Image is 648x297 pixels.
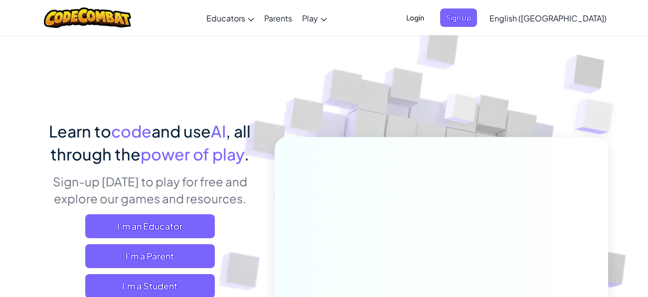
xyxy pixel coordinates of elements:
[85,214,215,238] a: I'm an Educator
[44,7,131,28] img: CodeCombat logo
[489,13,607,23] span: English ([GEOGRAPHIC_DATA])
[141,144,244,164] span: power of play
[440,8,477,27] button: Sign Up
[259,4,297,31] a: Parents
[426,74,497,148] img: Overlap cubes
[302,13,318,23] span: Play
[49,121,111,141] span: Learn to
[297,4,332,31] a: Play
[206,13,245,23] span: Educators
[85,244,215,268] a: I'm a Parent
[244,144,249,164] span: .
[201,4,259,31] a: Educators
[555,75,641,159] img: Overlap cubes
[400,8,430,27] button: Login
[111,121,152,141] span: code
[152,121,211,141] span: and use
[211,121,226,141] span: AI
[485,4,612,31] a: English ([GEOGRAPHIC_DATA])
[40,173,260,207] p: Sign-up [DATE] to play for free and explore our games and resources.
